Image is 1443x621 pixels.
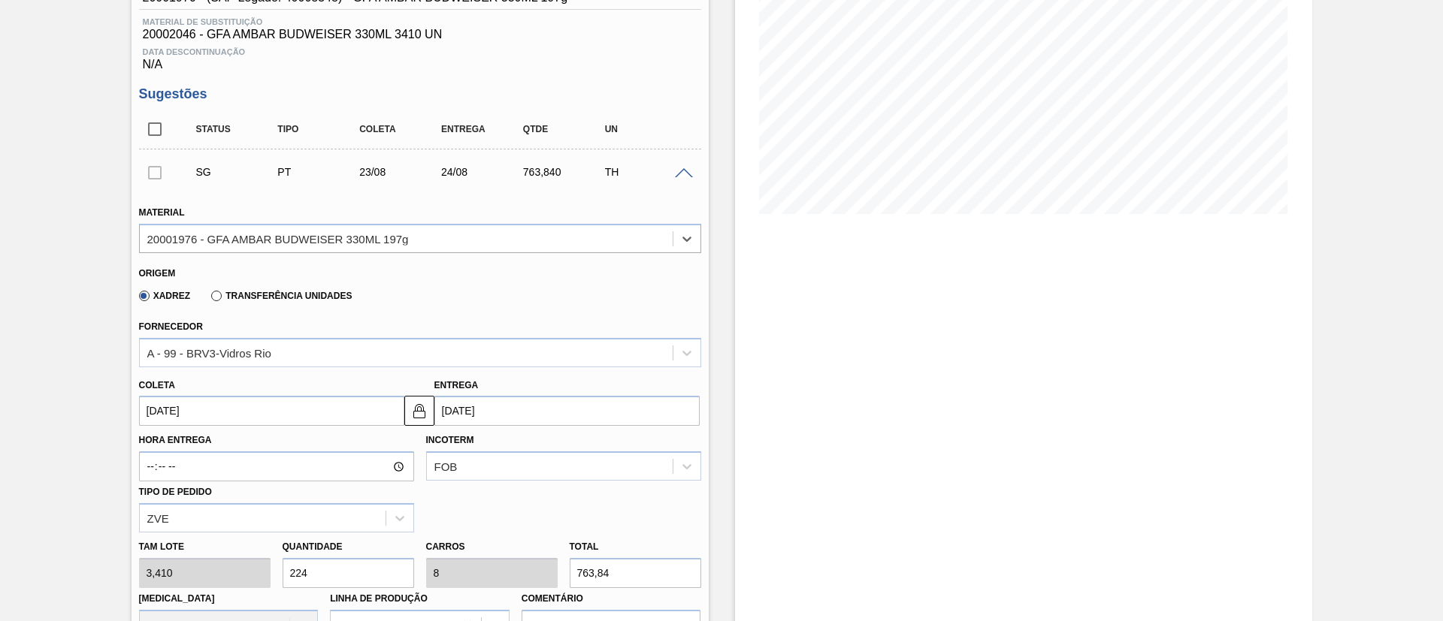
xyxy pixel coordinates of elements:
[522,588,701,610] label: Comentário
[143,47,697,56] span: Data Descontinuação
[404,396,434,426] button: locked
[143,17,697,26] span: Material de Substituição
[139,536,271,558] label: Tam lote
[330,593,428,604] label: Linha de Produção
[139,487,212,497] label: Tipo de pedido
[434,396,700,426] input: dd/mm/yyyy
[139,430,414,451] label: Hora Entrega
[434,460,458,473] div: FOB
[274,124,365,134] div: Tipo
[410,402,428,420] img: locked
[139,321,203,332] label: Fornecedor
[192,166,283,178] div: Sugestão Criada
[283,541,343,552] label: Quantidade
[426,541,465,552] label: Carros
[139,380,175,390] label: Coleta
[139,41,701,71] div: N/A
[601,124,692,134] div: UN
[139,593,215,604] label: [MEDICAL_DATA]
[139,268,176,279] label: Origem
[426,435,474,445] label: Incoterm
[274,166,365,178] div: Pedido de Transferência
[570,541,599,552] label: Total
[434,380,479,390] label: Entrega
[147,232,409,245] div: 20001976 - GFA AMBAR BUDWEISER 330ML 197g
[139,291,191,301] label: Xadrez
[192,124,283,134] div: Status
[437,166,528,178] div: 24/08/2025
[519,166,610,178] div: 763,840
[437,124,528,134] div: Entrega
[211,291,352,301] label: Transferência Unidades
[601,166,692,178] div: TH
[355,124,446,134] div: Coleta
[139,207,185,218] label: Material
[139,86,701,102] h3: Sugestões
[139,396,404,426] input: dd/mm/yyyy
[147,511,169,524] div: ZVE
[519,124,610,134] div: Qtde
[147,346,271,359] div: A - 99 - BRV3-Vidros Rio
[143,28,697,41] span: 20002046 - GFA AMBAR BUDWEISER 330ML 3410 UN
[355,166,446,178] div: 23/08/2025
